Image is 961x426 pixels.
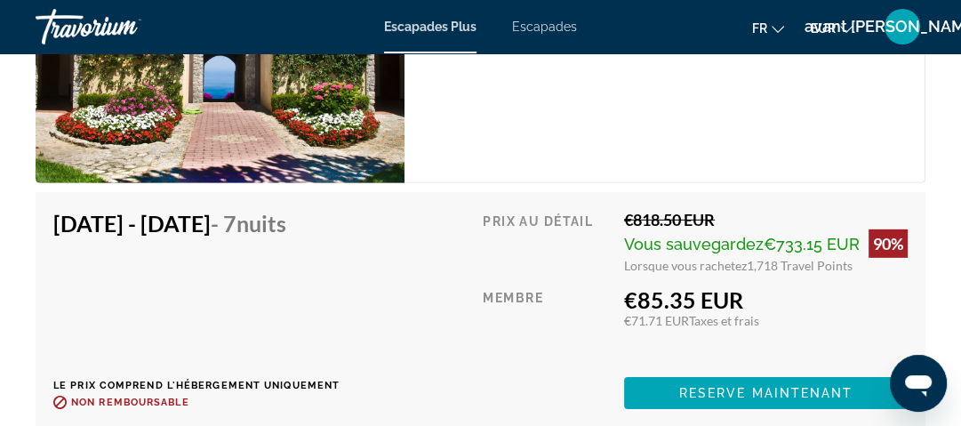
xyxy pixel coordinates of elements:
span: - 7 [211,210,286,237]
span: Reserve maintenant [679,386,853,400]
font: fr [752,21,767,36]
div: Prix au détail [483,210,611,273]
button: Changer de langue [752,15,784,41]
h4: [DATE] - [DATE] [53,210,326,237]
span: Taxes et frais [689,313,759,328]
a: Escapades [512,20,577,34]
span: Non remboursable [71,397,189,408]
button: Changer de devise [811,15,853,41]
button: Menu utilisateur [879,8,925,45]
a: Escapades Plus [384,20,476,34]
span: 1,718 Travel Points [747,258,853,273]
div: 90% [869,229,908,258]
span: Vous sauvegardez [624,235,764,253]
div: €71.71 EUR [624,313,908,328]
button: Reserve maintenant [624,377,908,409]
a: Travorium [36,4,213,50]
div: Membre [483,286,611,364]
div: €85.35 EUR [624,286,908,313]
iframe: Bouton de lancement de la fenêtre de messagerie [890,355,947,412]
span: Lorsque vous rachetez [624,258,747,273]
span: €733.15 EUR [764,235,860,253]
div: €818.50 EUR [624,210,908,229]
span: nuits [236,210,286,237]
p: Le prix comprend l'hébergement uniquement [53,380,340,391]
